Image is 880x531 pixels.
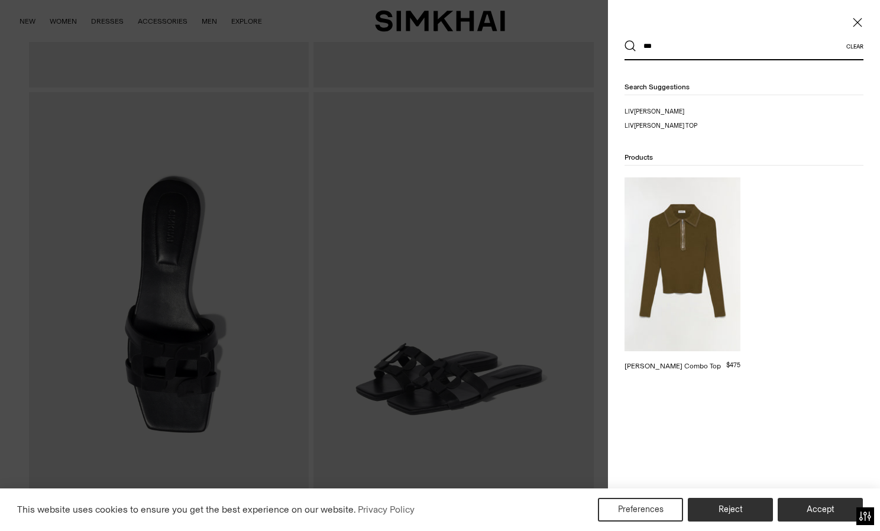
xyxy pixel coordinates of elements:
span: Products [625,153,653,161]
span: $475 [726,361,740,369]
span: [PERSON_NAME] [634,108,684,115]
mark: liv [625,108,634,115]
input: What are you looking for? [636,33,846,59]
button: Search [625,40,636,52]
div: [PERSON_NAME] Combo Top [625,361,721,371]
button: Clear [846,43,863,50]
mark: liv [625,122,634,129]
a: Privacy Policy (opens in a new tab) [356,501,416,519]
button: Close [852,17,863,28]
button: Reject [688,498,773,522]
span: Search suggestions [625,83,690,91]
iframe: Sign Up via Text for Offers [9,486,119,522]
span: [PERSON_NAME] top [634,122,697,129]
a: Livana Knit Combo Top [PERSON_NAME] Combo Top $475 [625,177,740,371]
img: Livana Knit Combo Top [625,177,740,351]
span: This website uses cookies to ensure you get the best experience on our website. [17,504,356,515]
button: Preferences [598,498,683,522]
a: livana top [625,121,740,131]
button: Accept [778,498,863,522]
a: livana [625,107,740,116]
